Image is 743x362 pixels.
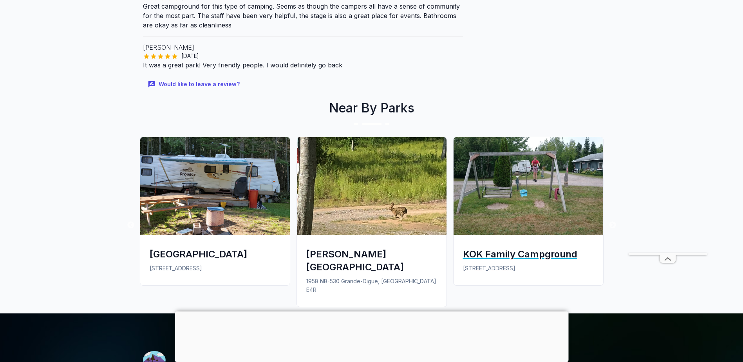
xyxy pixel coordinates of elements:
p: [PERSON_NAME] [143,43,463,52]
img: Beachview Campground [140,137,290,235]
span: [DATE] [178,52,202,60]
a: Caissie Cape RV Park[PERSON_NAME] [GEOGRAPHIC_DATA]1958 NB-530 Grande-Digue, [GEOGRAPHIC_DATA] E4R [293,137,450,313]
a: Beachview Campground[GEOGRAPHIC_DATA][STREET_ADDRESS] [137,137,293,291]
p: 1958 NB-530 Grande-Digue, [GEOGRAPHIC_DATA] E4R [306,277,437,294]
p: [STREET_ADDRESS] [463,264,594,273]
a: KOK Family CampgroundKOK Family Campground[STREET_ADDRESS] [450,137,607,291]
img: KOK Family Campground [454,137,603,235]
img: Caissie Cape RV Park [297,137,447,235]
h2: Near By Parks [137,99,607,118]
p: It was a great park! Very friendly people. I would definitely go back [143,60,463,70]
button: Would like to leave a review? [143,76,246,93]
div: [GEOGRAPHIC_DATA] [150,248,280,261]
button: Previous [127,221,135,229]
p: Great campground for this type of camping. Seems as though the campers all have a sense of commun... [143,2,463,30]
iframe: Advertisement [175,311,568,360]
div: [PERSON_NAME] [GEOGRAPHIC_DATA] [306,248,437,273]
button: Next [609,221,616,229]
div: KOK Family Campground [463,248,594,261]
iframe: Advertisement [629,18,707,253]
p: [STREET_ADDRESS] [150,264,280,273]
